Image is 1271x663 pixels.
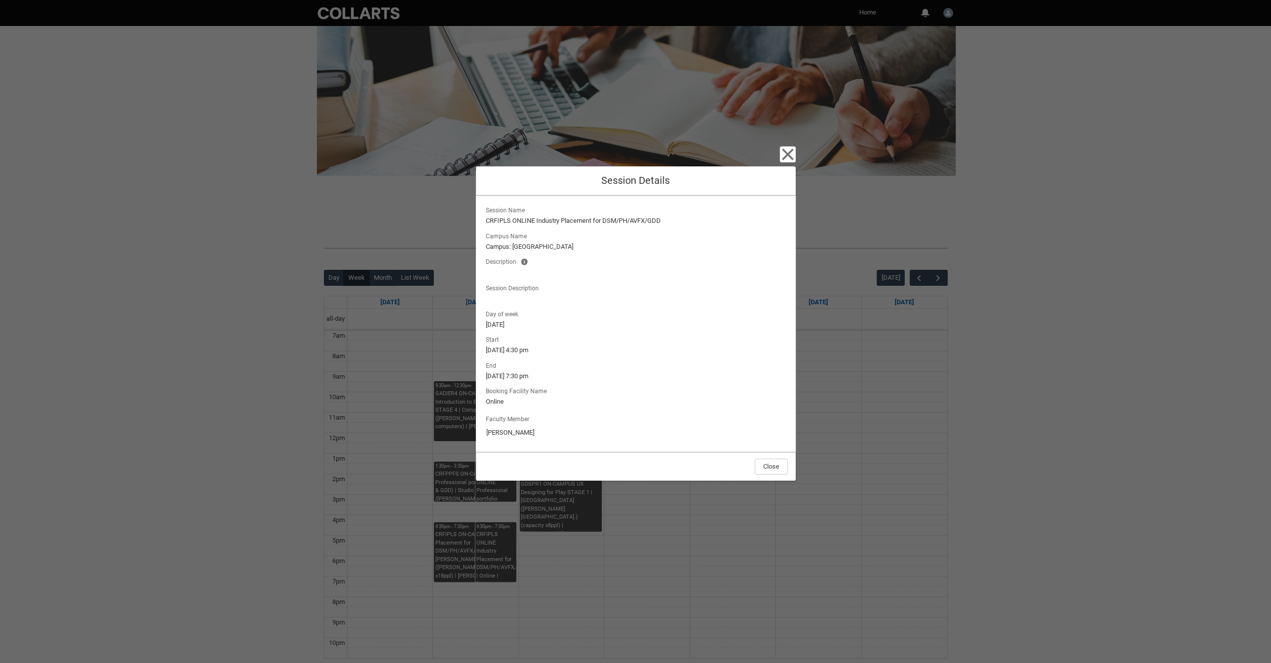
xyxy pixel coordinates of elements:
[486,308,522,319] span: Day of week
[486,345,786,355] lightning-formatted-text: [DATE] 4:30 pm
[755,459,788,475] button: Close
[486,320,786,330] lightning-formatted-text: [DATE]
[486,216,786,226] lightning-formatted-text: CRFIPLS ONLINE Industry Placement for DSM/PH/AVFX/GDD
[486,282,543,293] span: Session Description
[486,413,533,424] label: Faculty Member
[486,255,520,266] span: Description
[486,230,531,241] span: Campus Name
[486,371,786,381] lightning-formatted-text: [DATE] 7:30 pm
[486,242,786,252] lightning-formatted-text: Campus: [GEOGRAPHIC_DATA]
[486,397,786,407] lightning-formatted-text: Online
[486,385,551,396] span: Booking Facility Name
[601,174,670,186] span: Session Details
[486,204,529,215] span: Session Name
[486,333,503,344] span: Start
[486,359,500,370] span: End
[780,146,796,162] button: Close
